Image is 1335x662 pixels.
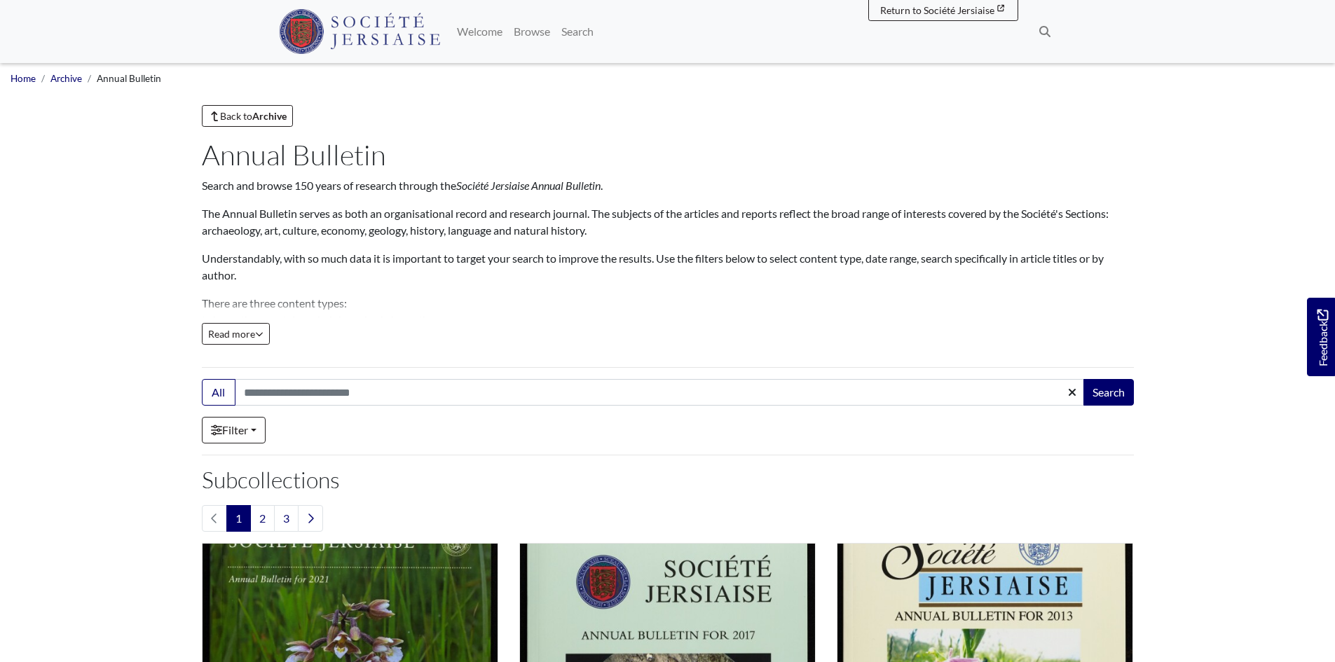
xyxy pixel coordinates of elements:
a: Next page [298,505,323,532]
p: Search and browse 150 years of research through the . [202,177,1134,194]
span: Read more [208,328,263,340]
h2: Subcollections [202,467,1134,493]
a: Goto page 2 [250,505,275,532]
a: Welcome [451,18,508,46]
button: All [202,379,235,406]
a: Browse [508,18,556,46]
a: Home [11,73,36,84]
a: Société Jersiaise logo [279,6,441,57]
span: Annual Bulletin [97,73,161,84]
li: Previous page [202,505,227,532]
button: Read all of the content [202,323,270,345]
a: Search [556,18,599,46]
input: Search this collection... [235,379,1085,406]
a: Archive [50,73,82,84]
a: Filter [202,417,266,443]
nav: pagination [202,505,1134,532]
a: Goto page 3 [274,505,299,532]
button: Search [1083,379,1134,406]
span: Return to Société Jersiaise [880,4,994,16]
p: The Annual Bulletin serves as both an organisational record and research journal. The subjects of... [202,205,1134,239]
img: Société Jersiaise [279,9,441,54]
span: Goto page 1 [226,505,251,532]
h1: Annual Bulletin [202,138,1134,172]
span: Feedback [1314,310,1331,366]
p: Understandably, with so much data it is important to target your search to improve the results. U... [202,250,1134,284]
strong: Archive [252,110,287,122]
p: There are three content types: Information: contains administrative information. Reports: contain... [202,295,1134,362]
em: Société Jersiaise Annual Bulletin [456,179,601,192]
a: Back toArchive [202,105,294,127]
a: Would you like to provide feedback? [1307,298,1335,376]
